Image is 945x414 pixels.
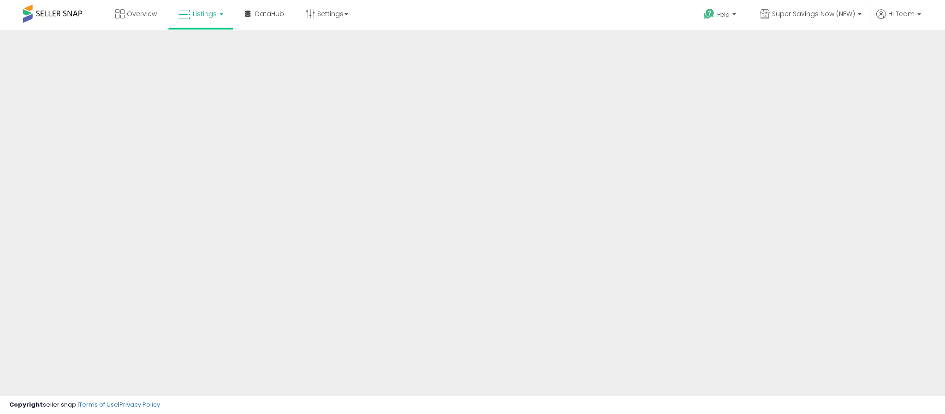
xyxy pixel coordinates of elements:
span: DataHub [255,9,284,18]
div: seller snap | | [9,401,160,409]
strong: Copyright [9,400,43,409]
i: Get Help [703,8,715,20]
a: Privacy Policy [119,400,160,409]
a: Terms of Use [79,400,118,409]
span: Hi Team [888,9,915,18]
span: Overview [127,9,157,18]
span: Super Savings Now (NEW) [772,9,855,18]
a: Hi Team [876,9,921,30]
span: Listings [193,9,217,18]
span: Help [717,11,730,18]
a: Help [696,1,745,30]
